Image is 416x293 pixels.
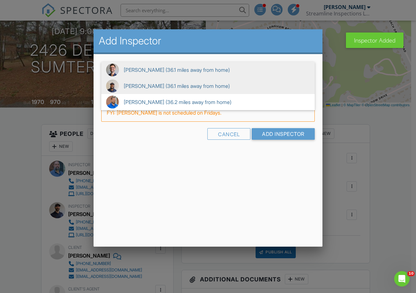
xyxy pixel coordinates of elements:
h2: Add Inspector [99,34,317,47]
input: Add Inspector [252,128,315,140]
span: [PERSON_NAME] (36.2 miles away from home) [101,94,315,110]
div: FYI: [PERSON_NAME] is not scheduled on Fridays. [101,104,315,122]
span: [PERSON_NAME] (36.1 miles away from home) [101,62,315,78]
div: Cancel [207,128,250,140]
img: photo_face.jpg [106,96,119,109]
iframe: Intercom live chat [394,271,410,287]
span: [PERSON_NAME] (36.1 miles away from home) [101,78,315,94]
img: pxl_20250819_155140452.jpg [106,80,119,92]
img: head_shot_new.jpg [106,63,119,76]
span: 10 [407,271,415,276]
div: Inspector Added [346,33,403,48]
